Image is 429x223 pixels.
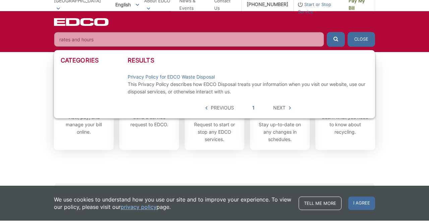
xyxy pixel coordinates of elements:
[128,83,368,98] p: This Privacy Policy describes how EDCO Disposal treats your information when you visit our websit...
[61,59,128,66] h3: Categories
[128,76,215,83] a: Privacy Policy for EDCO Waste Disposal
[124,116,174,131] p: Send a service request to EDCO.
[190,123,239,145] p: Request to start or stop any EDCO services.
[255,123,305,145] p: Stay up-to-date on any changes in schedules.
[299,199,342,212] a: Tell me more
[110,1,144,12] span: English
[54,20,110,28] a: EDCD logo. Return to the homepage.
[273,106,286,114] span: Next
[54,34,324,49] input: Search
[54,198,292,213] p: We use cookies to understand how you use our site and to improve your experience. To view our pol...
[252,106,255,114] a: 1
[128,59,368,66] h3: Results
[121,206,157,213] a: privacy policy
[211,106,234,114] span: Previous
[59,116,109,138] p: View, pay, and manage your bill online.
